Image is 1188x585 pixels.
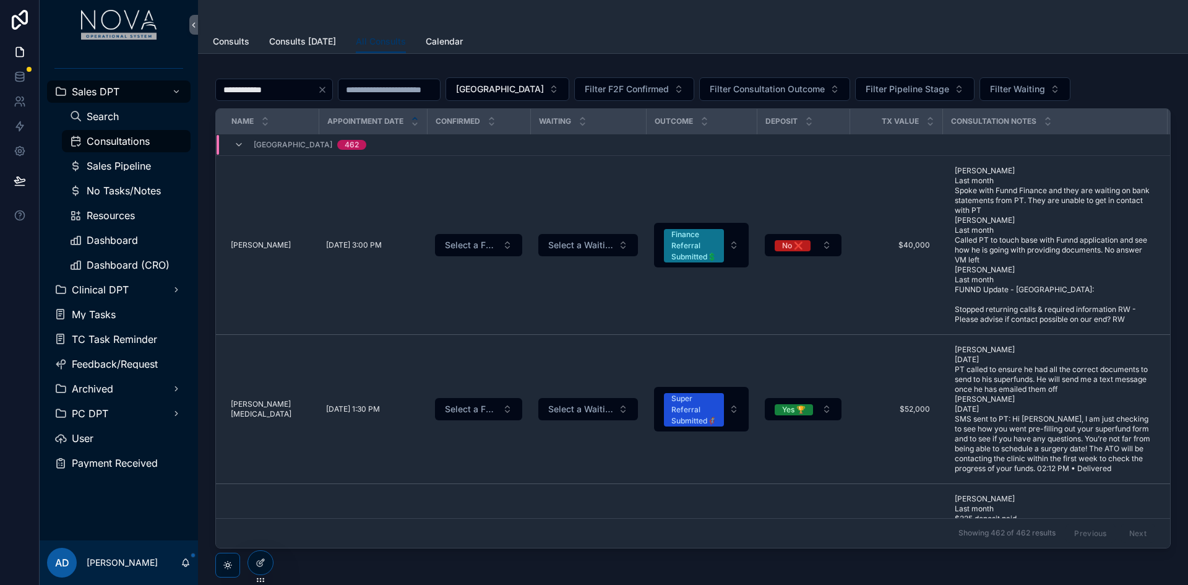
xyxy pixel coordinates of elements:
button: Select Button [765,234,841,256]
a: Consults [DATE] [269,30,336,55]
span: [DATE] 1:30 PM [326,404,380,414]
div: scrollable content [40,50,198,490]
button: Clear [317,85,332,95]
a: Calendar [426,30,463,55]
a: Select Button [538,233,639,257]
button: Select Button [574,77,694,101]
span: Archived [72,384,113,394]
a: Resources [62,204,191,227]
img: App logo [81,10,157,40]
span: Select a Waiting [548,403,613,415]
a: $40,000 [857,235,935,255]
span: [GEOGRAPHIC_DATA] [254,140,332,150]
span: Tx Value [882,116,919,126]
a: [DATE] 3:00 PM [326,240,420,250]
span: [GEOGRAPHIC_DATA] [456,83,544,95]
span: Confirmed [436,116,480,126]
a: Select Button [764,397,842,421]
a: Feedback/Request [47,353,191,375]
a: Select Button [538,397,639,421]
button: Select Button [654,223,749,267]
button: Select Button [435,234,522,256]
a: My Tasks [47,303,191,326]
a: Consultations [62,130,191,152]
span: Payment Received [72,458,158,468]
a: Select Button [434,397,523,421]
div: No ❌ [782,240,803,251]
a: Select Button [653,386,749,432]
span: No Tasks/Notes [87,186,161,196]
span: Select a F2F Confirmed [445,403,497,415]
span: All Consults [356,35,406,48]
div: Super Referral Submitted🦸 [671,393,717,427]
span: Select a F2F Confirmed [445,239,497,251]
a: Dashboard [62,229,191,251]
span: Dashboard [87,235,138,245]
span: Consults [213,35,249,48]
button: Select Button [654,387,749,431]
div: Yes 🏆 [782,404,806,415]
span: [PERSON_NAME] [DATE] PT called to ensure he had all the correct documents to send to his superfun... [955,345,1155,474]
span: Filter Pipeline Stage [866,83,949,95]
a: Dashboard (CRO) [62,254,191,276]
span: Select a Waiting [548,239,613,251]
a: [PERSON_NAME] Last month Spoke with Funnd Finance and they are waiting on bank statements from PT... [950,161,1160,329]
span: Name [231,116,254,126]
p: [PERSON_NAME] [87,557,158,569]
button: Select Button [435,398,522,420]
a: Consults [213,30,249,55]
button: Select Button [538,234,638,256]
a: All Consults [356,30,406,54]
span: Consults [DATE] [269,35,336,48]
a: TC Task Reminder [47,328,191,350]
div: Finance Referral Submitted💲 [671,229,717,262]
a: PC DPT [47,402,191,425]
a: Archived [47,378,191,400]
span: Outcome [655,116,693,126]
span: Clinical DPT [72,285,129,295]
span: [DATE] 3:00 PM [326,240,382,250]
span: Resources [87,210,135,220]
button: Select Button [979,77,1070,101]
a: Sales DPT [47,80,191,103]
span: $40,000 [862,240,930,250]
span: Deposit [765,116,798,126]
a: No Tasks/Notes [62,180,191,202]
a: [PERSON_NAME][MEDICAL_DATA] [231,399,311,419]
button: Select Button [699,77,850,101]
span: Waiting [539,116,571,126]
span: Showing 462 of 462 results [958,528,1056,538]
button: Select Button [765,398,841,420]
a: Select Button [764,233,842,257]
a: Search [62,105,191,128]
a: Clinical DPT [47,279,191,301]
div: 462 [345,140,359,150]
span: My Tasks [72,310,116,319]
span: Calendar [426,35,463,48]
a: Payment Received [47,452,191,474]
button: Select Button [445,77,569,101]
span: PC DPT [72,409,108,418]
span: Sales DPT [72,87,119,97]
span: Appointment Date [327,116,403,126]
a: $52,000 [857,399,935,419]
button: Select Button [855,77,975,101]
a: User [47,427,191,449]
span: Dashboard (CRO) [87,260,170,270]
span: [PERSON_NAME] [231,240,291,250]
a: Select Button [653,222,749,268]
span: $52,000 [862,404,930,414]
span: Consultation Notes [951,116,1036,126]
a: [PERSON_NAME] [DATE] PT called to ensure he had all the correct documents to send to his superfun... [950,340,1160,479]
span: Filter Waiting [990,83,1045,95]
button: Select Button [538,398,638,420]
span: TC Task Reminder [72,334,157,344]
span: Filter Consultation Outcome [710,83,825,95]
span: AD [55,555,69,570]
span: Filter F2F Confirmed [585,83,669,95]
a: Sales Pipeline [62,155,191,177]
a: [DATE] 1:30 PM [326,404,420,414]
a: [PERSON_NAME] [231,240,311,250]
span: Sales Pipeline [87,161,151,171]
